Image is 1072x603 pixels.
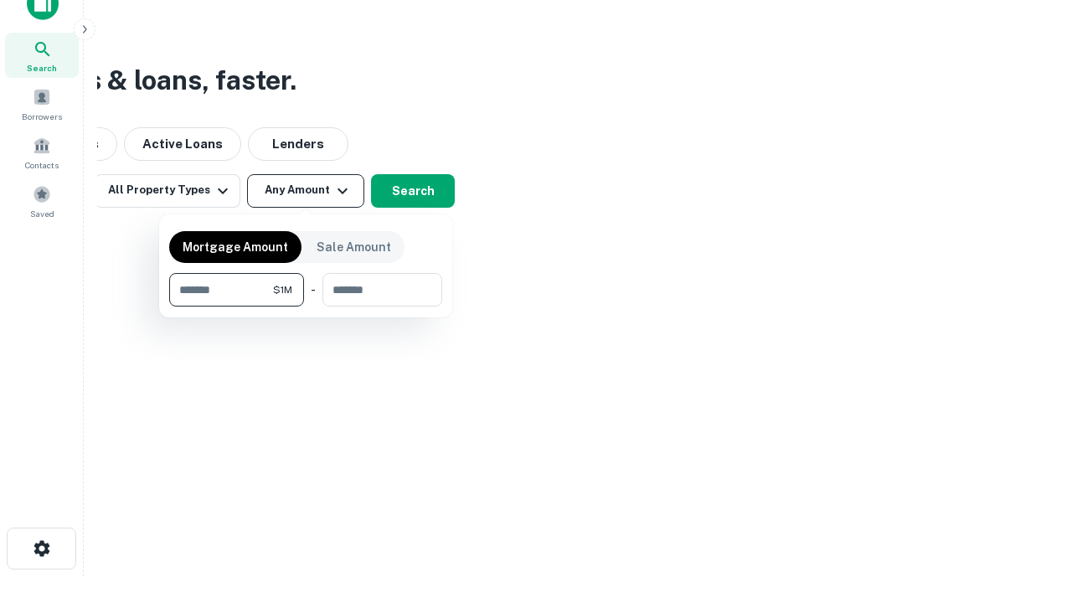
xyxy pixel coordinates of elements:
[183,238,288,256] p: Mortgage Amount
[273,282,292,297] span: $1M
[317,238,391,256] p: Sale Amount
[988,469,1072,549] iframe: Chat Widget
[311,273,316,307] div: -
